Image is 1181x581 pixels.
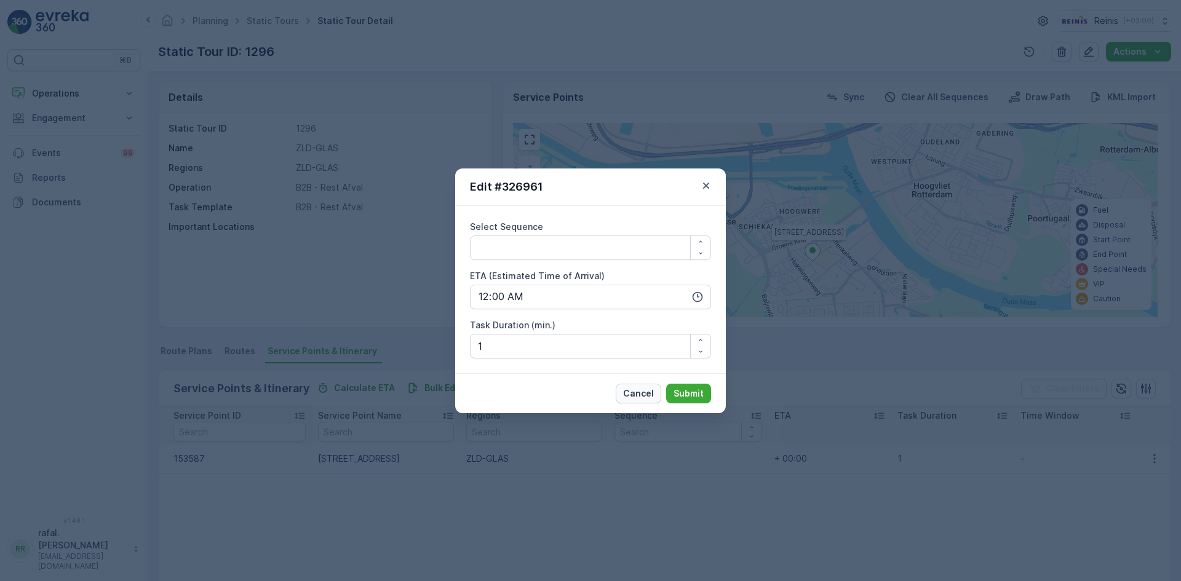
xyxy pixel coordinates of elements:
[470,221,543,232] label: Select Sequence
[470,320,555,330] label: Task Duration (min.)
[470,271,605,281] label: ETA (Estimated Time of Arrival)
[666,384,711,403] button: Submit
[616,384,661,403] button: Cancel
[470,178,543,196] p: Edit #326961
[623,387,654,400] p: Cancel
[674,387,704,400] p: Submit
